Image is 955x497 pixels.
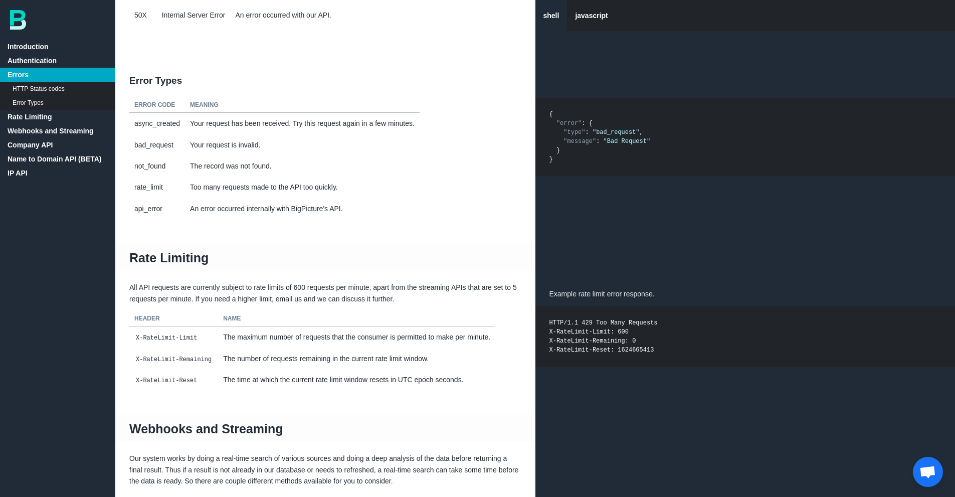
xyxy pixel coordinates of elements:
[115,282,535,304] p: All API requests are currently subject to rate limits of 600 requests per minute, apart from the ...
[129,177,185,198] td: rate_limit
[185,198,420,219] td: An error occurred internally with BigPicture's API.
[231,5,372,26] td: An error occurred with our API.
[218,369,495,390] td: The time at which the current rate limit window resets in UTC epoch seconds.
[129,155,185,177] td: not_found
[218,311,495,326] th: Name
[185,177,420,198] td: Too many requests made to the API too quickly.
[549,111,553,118] span: {
[640,129,643,136] span: ,
[596,138,600,145] span: :
[218,348,495,369] td: The number of requests remaining in the current rate limit window.
[185,98,420,113] th: Meaning
[134,333,199,343] code: X-RateLimit-Limit
[218,326,495,348] td: The maximum number of requests that the consumer is permitted to make per minute.
[115,415,535,442] h1: Webhooks and Streaming
[549,319,658,354] code: HTTP/1.1 429 Too Many Requests X-RateLimit-Limit: 600 X-RateLimit-Remaining: 0 X-RateLimit-Reset:...
[913,457,943,487] a: Open chat
[129,113,185,134] td: async_created
[582,120,585,127] span: :
[115,453,535,486] p: Our system works by doing a real-time search of various sources and doing a deep analysis of the ...
[129,134,185,155] td: bad_request
[157,5,231,26] td: Internal Server Error
[549,156,553,163] span: }
[604,138,651,145] span: "Bad Request"
[129,5,157,26] td: 50X
[134,355,213,365] code: X-RateLimit-Remaining
[115,64,535,98] h2: Error Types
[129,198,185,219] td: api_error
[589,120,593,127] span: {
[10,10,26,30] img: bp-logo-B-teal.svg
[185,155,420,177] td: The record was not found.
[185,134,420,155] td: Your request is invalid.
[563,129,585,136] span: "type"
[115,244,535,271] h1: Rate Limiting
[563,138,596,145] span: "message"
[129,98,185,113] th: Error Code
[556,147,560,154] span: }
[593,129,640,136] span: "bad_request"
[129,311,218,326] th: Header
[185,113,420,134] td: Your request has been received. Try this request again in a few minutes.
[556,120,582,127] span: "error"
[134,376,199,386] code: X-RateLimit-Reset
[586,129,589,136] span: :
